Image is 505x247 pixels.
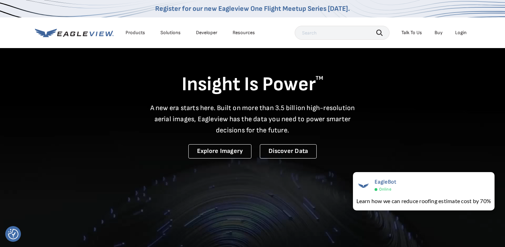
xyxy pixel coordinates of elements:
button: Consent Preferences [8,229,18,239]
span: Online [379,187,391,192]
img: EagleBot [356,179,370,193]
div: Login [455,30,467,36]
div: Solutions [160,30,181,36]
a: Buy [435,30,443,36]
h1: Insight Is Power [35,72,470,97]
input: Search [295,26,390,40]
div: Resources [233,30,255,36]
div: Learn how we can reduce roofing estimate cost by 70% [356,197,491,205]
a: Developer [196,30,217,36]
a: Discover Data [260,144,317,159]
a: Explore Imagery [188,144,252,159]
sup: TM [316,75,323,82]
a: Register for our new Eagleview One Flight Meetup Series [DATE]. [155,5,350,13]
span: EagleBot [375,179,397,185]
div: Talk To Us [401,30,422,36]
div: Products [126,30,145,36]
img: Revisit consent button [8,229,18,239]
p: A new era starts here. Built on more than 3.5 billion high-resolution aerial images, Eagleview ha... [146,102,359,136]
